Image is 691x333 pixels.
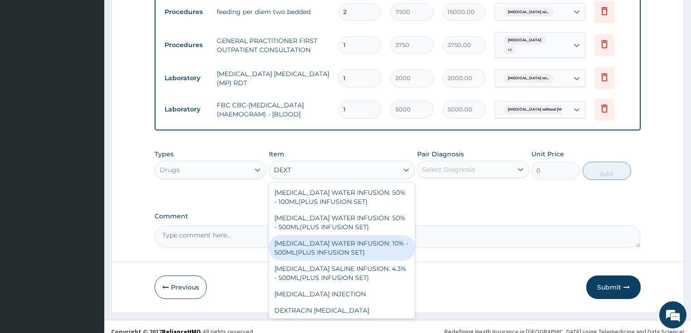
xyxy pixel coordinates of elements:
div: [MEDICAL_DATA] INJECTION [269,286,415,302]
td: feeding per diem two bedded [212,3,334,21]
div: [MEDICAL_DATA] WATER INFUSION: 10% - 500ML(PLUS INFUSION SET) [269,235,415,261]
div: [MEDICAL_DATA] WATER INFUSION: 50% - 500ML(PLUS INFUSION SET) [269,210,415,235]
div: Drugs [160,165,180,174]
div: Chat with us now [47,51,152,63]
span: We're online! [53,106,125,197]
td: [MEDICAL_DATA] [MEDICAL_DATA] (MP) RDT [212,65,334,92]
div: Minimize live chat window [149,5,170,26]
span: [MEDICAL_DATA] [503,36,546,45]
label: Unit Price [531,150,564,159]
textarea: Type your message and hit 'Enter' [5,230,173,262]
td: GENERAL PRACTITIONER FIRST OUTPATIENT CONSULTATION [212,32,334,59]
td: Laboratory [160,101,212,118]
td: Procedures [160,4,212,20]
button: Submit [586,275,641,299]
label: Types [155,150,174,158]
td: FBC CBC-[MEDICAL_DATA] (HAEMOGRAM) - [BLOOD] [212,96,334,123]
div: [MEDICAL_DATA] WATER INFUSION: 50% - 100ML(PLUS INFUSION SET) [269,184,415,210]
span: [MEDICAL_DATA] wi... [503,8,554,17]
img: d_794563401_company_1708531726252_794563401 [17,45,37,68]
td: Laboratory [160,70,212,87]
button: Previous [155,275,207,299]
label: Comment [155,212,641,220]
div: DEXTRACIN [MEDICAL_DATA] [269,302,415,319]
span: + 1 [503,46,516,55]
label: Item [269,150,284,159]
div: Select Diagnosis [422,165,475,174]
span: [MEDICAL_DATA] wi... [503,74,554,83]
div: [MEDICAL_DATA] SALINE INFUSION: 4.3% - 500ML(PLUS INFUSION SET) [269,261,415,286]
label: Pair Diagnosis [417,150,464,159]
td: Procedures [160,37,212,53]
span: [MEDICAL_DATA] without [MEDICAL_DATA] [503,105,595,114]
button: Add [583,162,631,180]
